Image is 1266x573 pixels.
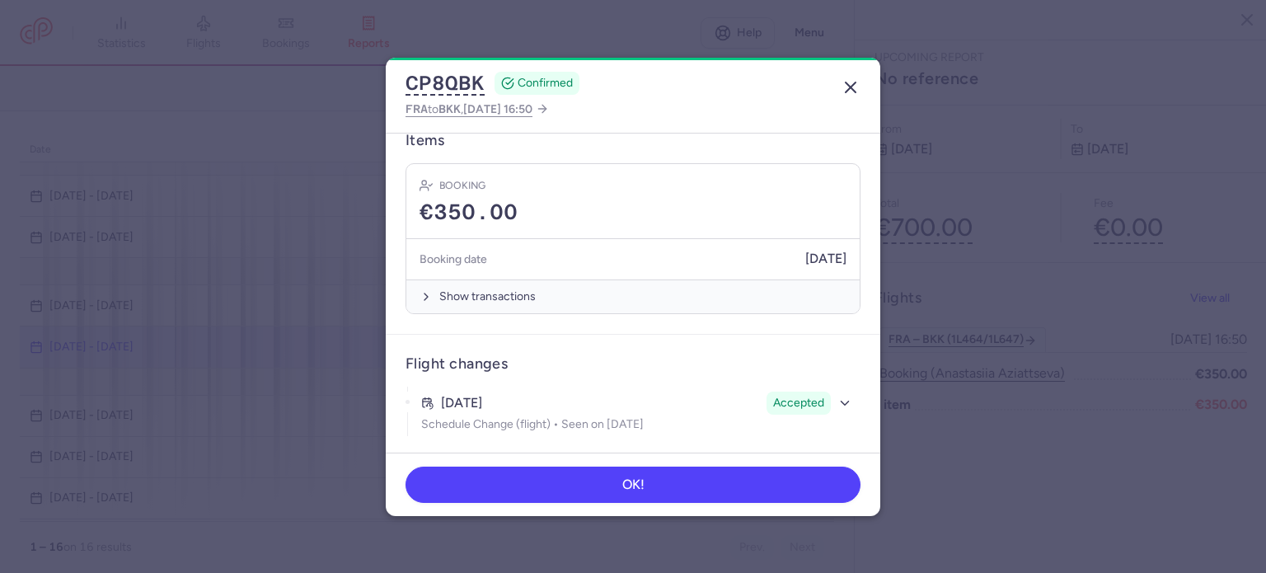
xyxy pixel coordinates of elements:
[406,164,860,239] div: Booking€350.00
[406,131,444,150] h3: Items
[406,102,428,115] span: FRA
[438,102,461,115] span: BKK
[622,477,645,492] span: OK!
[439,177,485,194] h4: Booking
[420,249,487,270] h5: Booking date
[406,99,549,120] a: FRAtoBKK,[DATE] 16:50
[406,99,532,120] span: to ,
[463,102,532,116] span: [DATE] 16:50
[773,395,824,411] span: Accepted
[406,71,485,96] button: CP8QBK
[416,387,860,436] button: [DATE]AcceptedSchedule Change (flight) • Seen on [DATE]
[421,418,856,431] p: Schedule Change (flight) • Seen on [DATE]
[406,467,860,503] button: OK!
[406,355,508,373] h3: Flight changes
[406,279,860,313] button: Show transactions
[441,396,482,411] time: [DATE]
[420,200,518,225] span: €350.00
[805,251,846,266] span: [DATE]
[518,75,573,92] span: CONFIRMED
